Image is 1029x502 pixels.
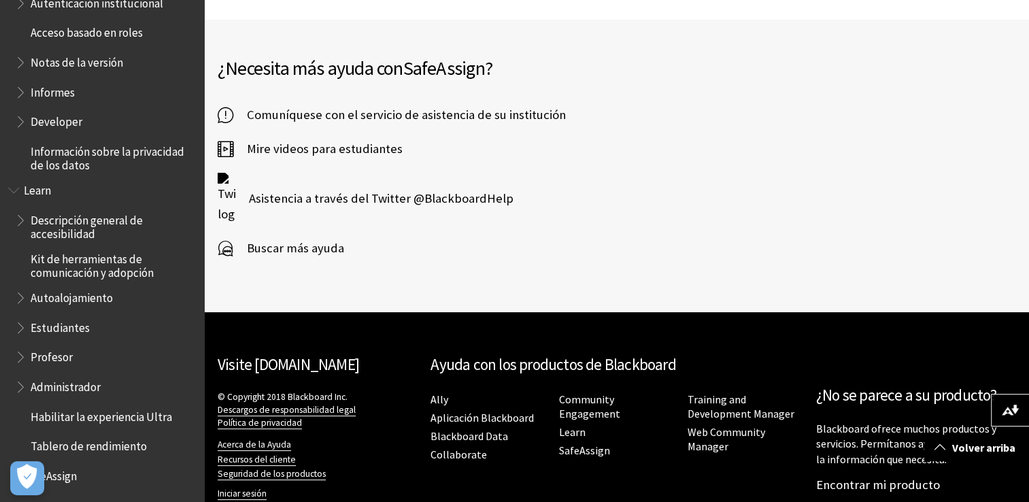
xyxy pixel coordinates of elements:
[218,454,296,466] a: Recursos del cliente
[431,448,487,462] a: Collaborate
[816,477,940,492] a: Encontrar mi producto
[688,392,794,421] a: Training and Development Manager
[559,425,586,439] a: Learn
[218,404,356,416] a: Descargos de responsabilidad legal
[31,248,195,280] span: Kit de herramientas de comunicación y adopción
[559,444,610,458] a: SafeAssign
[31,51,123,69] span: Notas de la versión
[559,392,620,421] a: Community Engagement
[218,105,566,125] a: Comuníquese con el servicio de asistencia de su institución
[218,439,291,451] a: Acerca de la Ayuda
[431,353,803,377] h2: Ayuda con los productos de Blackboard
[31,286,113,305] span: Autoalojamiento
[10,461,44,495] button: Abrir preferencias
[31,140,195,172] span: Información sobre la privacidad de los datos
[218,173,235,224] img: Twitter logo
[403,56,485,80] span: SafeAssign
[31,110,82,129] span: Developer
[924,435,1029,461] a: Volver arriba
[218,390,417,429] p: © Copyright 2018 Blackboard Inc.
[218,238,344,258] a: Buscar más ayuda
[233,238,344,258] span: Buscar más ayuda
[218,468,326,480] a: Seguridad de los productos
[31,209,195,241] span: Descripción general de accesibilidad
[431,392,448,407] a: Ally
[218,139,403,159] a: Mire videos para estudiantes
[688,425,765,454] a: Web Community Manager
[31,22,143,40] span: Acceso basado en roles
[233,139,403,159] span: Mire videos para estudiantes
[8,465,196,488] nav: Book outline for Blackboard SafeAssign
[218,54,617,82] h2: ¿Necesita más ayuda con ?
[218,417,302,429] a: Política de privacidad
[431,429,508,444] a: Blackboard Data
[31,435,147,453] span: Tablero de rendimiento
[8,179,196,458] nav: Book outline for Blackboard Learn Help
[31,346,73,364] span: Profesor
[24,465,77,483] span: SafeAssign
[816,421,1015,467] p: Blackboard ofrece muchos productos y servicios. Permítanos ayudarlo a encontrar la información qu...
[235,188,513,209] span: Asistencia a través del Twitter @BlackboardHelp
[24,179,51,197] span: Learn
[218,354,359,374] a: Visite [DOMAIN_NAME]
[31,81,75,99] span: Informes
[218,488,267,500] a: Iniciar sesión
[431,411,534,425] a: Aplicación Blackboard
[31,405,172,424] span: Habilitar la experiencia Ultra
[31,316,90,335] span: Estudiantes
[233,105,566,125] span: Comuníquese con el servicio de asistencia de su institución
[816,384,1015,407] h2: ¿No se parece a su producto?
[218,173,513,224] a: Twitter logo Asistencia a través del Twitter @BlackboardHelp
[31,375,101,394] span: Administrador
